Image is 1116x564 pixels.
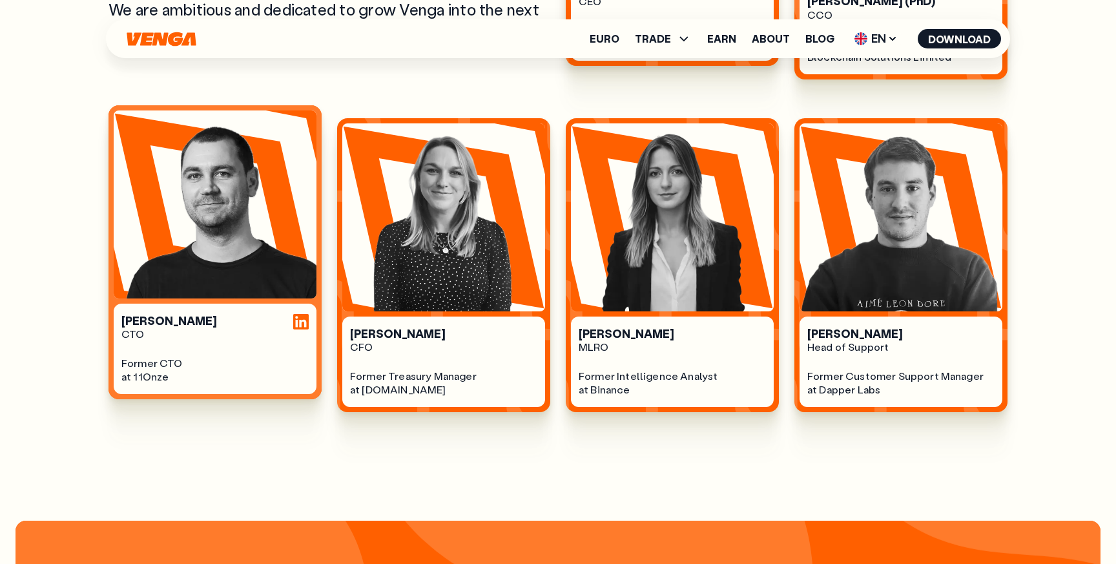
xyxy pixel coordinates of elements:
[121,328,309,341] div: CTO
[794,118,1008,412] a: person image[PERSON_NAME]Head of SupportFormer Customer Support Manager at Dapper Labs
[854,32,867,45] img: flag-uk
[807,340,995,354] div: Head of Support
[579,370,766,397] div: Former Intelligence Analyst at Binance
[121,357,309,384] div: Former CTO at 11Onze
[807,370,995,397] div: Former Customer Support Manager at Dapper Labs
[579,327,766,341] div: [PERSON_NAME]
[571,123,774,311] img: person image
[350,327,537,341] div: [PERSON_NAME]
[918,29,1001,48] button: Download
[121,314,309,328] div: [PERSON_NAME]
[635,31,692,47] span: TRADE
[114,110,316,298] img: person image
[850,28,902,49] span: EN
[707,34,736,44] a: Earn
[752,34,790,44] a: About
[125,32,198,47] svg: Home
[807,327,995,341] div: [PERSON_NAME]
[805,34,834,44] a: Blog
[566,118,779,412] a: person image[PERSON_NAME]MLROFormer Intelligence Analystat Binance
[635,34,671,44] span: TRADE
[579,340,766,354] div: MLRO
[337,118,550,412] a: person image[PERSON_NAME]CFOFormer Treasury Managerat [DOMAIN_NAME]
[807,8,995,22] div: CCO
[800,123,1002,311] img: person image
[342,123,545,311] img: person image
[108,118,322,412] a: person image[PERSON_NAME]CTOFormer CTOat 11Onze
[350,370,537,397] div: Former Treasury Manager at [DOMAIN_NAME]
[350,340,537,354] div: CFO
[590,34,619,44] a: Euro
